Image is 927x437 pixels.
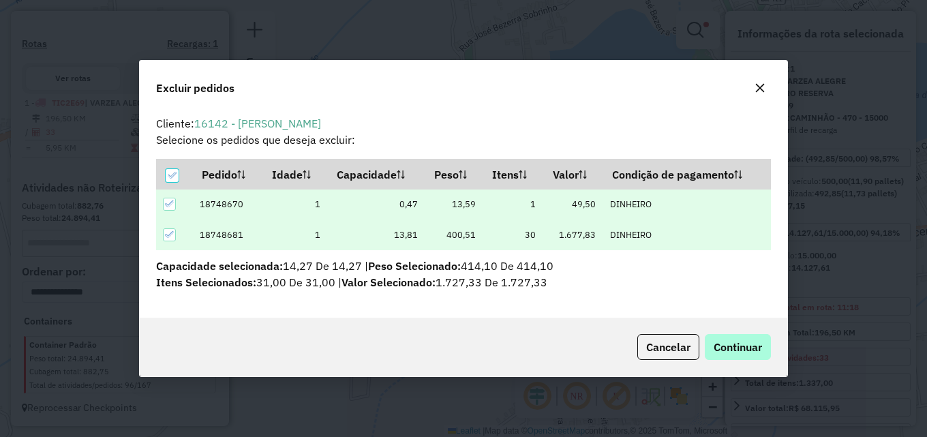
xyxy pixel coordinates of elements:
[543,189,603,220] td: 49,50
[483,189,543,220] td: 1
[705,334,771,360] button: Continuar
[156,132,771,148] p: Selecione os pedidos que deseja excluir:
[192,160,262,189] th: Pedido
[543,220,603,250] td: 1.677,83
[327,220,425,250] td: 13,81
[646,340,690,354] span: Cancelar
[156,275,341,289] span: 31,00 De 31,00 |
[156,274,771,290] p: 1.727,33 De 1.727,33
[327,160,425,189] th: Capacidade
[368,259,461,273] span: Peso Selecionado:
[483,160,543,189] th: Itens
[262,160,327,189] th: Idade
[543,160,603,189] th: Valor
[341,275,436,289] span: Valor Selecionado:
[714,340,762,354] span: Continuar
[192,220,262,250] td: 18748681
[603,220,771,250] td: DINHEIRO
[327,189,425,220] td: 0,47
[156,259,283,273] span: Capacidade selecionada:
[262,220,327,250] td: 1
[262,189,327,220] td: 1
[156,275,256,289] span: Itens Selecionados:
[483,220,543,250] td: 30
[603,160,771,189] th: Condição de pagamento
[156,258,771,274] p: 14,27 De 14,27 | 414,10 De 414,10
[425,160,483,189] th: Peso
[156,80,234,96] span: Excluir pedidos
[425,220,483,250] td: 400,51
[156,117,321,130] span: Cliente:
[425,189,483,220] td: 13,59
[637,334,699,360] button: Cancelar
[194,117,321,130] a: 16142 - [PERSON_NAME]
[192,189,262,220] td: 18748670
[603,189,771,220] td: DINHEIRO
